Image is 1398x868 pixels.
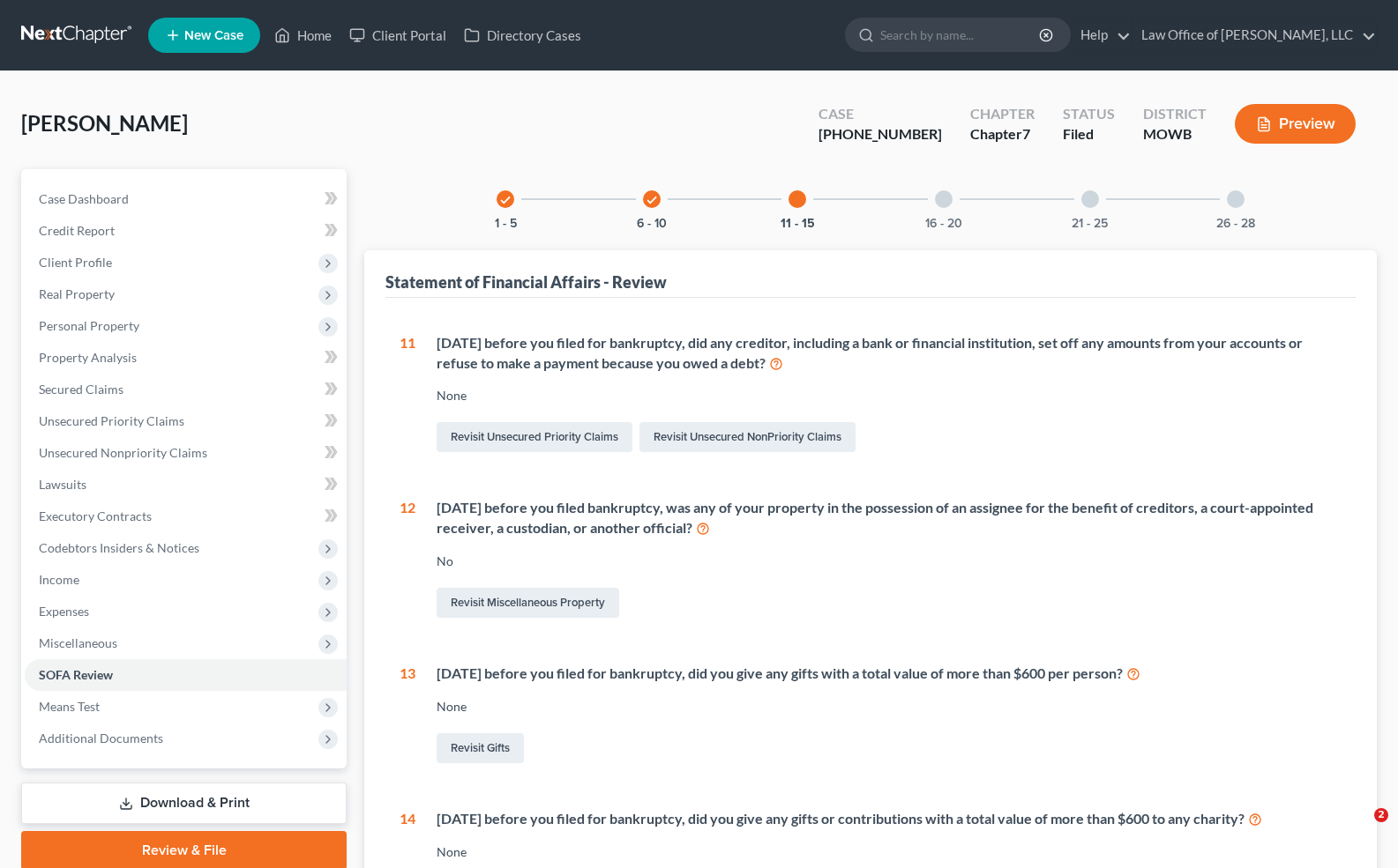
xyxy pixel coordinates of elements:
[39,635,117,650] span: Miscellaneous
[437,588,619,618] a: Revisit Miscellaneous Property
[970,104,1035,124] div: Chapter
[1235,104,1356,144] button: Preview
[25,437,347,469] a: Unsecured Nonpriority Claims
[400,664,415,767] div: 13
[25,215,347,247] a: Credit Report
[1143,104,1207,124] div: District
[39,413,184,428] span: Unsecured Priority Claims
[39,667,113,682] span: SOFA Review
[1022,125,1030,142] span: 7
[21,110,188,136] span: [PERSON_NAME]
[39,350,137,365] span: Property Analysis
[39,318,139,333] span: Personal Property
[437,843,1342,861] div: None
[25,183,347,215] a: Case Dashboard
[1338,808,1380,850] iframe: Intercom live chat
[400,333,415,456] div: 11
[437,498,1342,538] div: [DATE] before you filed bankruptcy, was any of your property in the possession of an assignee for...
[39,191,129,206] span: Case Dashboard
[1143,124,1207,145] div: MOWB
[385,271,667,293] div: Statement of Financial Affairs - Review
[1374,808,1388,822] span: 2
[340,19,455,51] a: Client Portal
[455,19,590,51] a: Directory Cases
[437,664,1342,684] div: [DATE] before you filed for bankruptcy, did you give any gifts with a total value of more than $6...
[184,29,243,42] span: New Case
[25,405,347,437] a: Unsecured Priority Claims
[437,809,1342,829] div: [DATE] before you filed for bankruptcy, did you give any gifts or contributions with a total valu...
[25,659,347,691] a: SOFA Review
[39,382,123,397] span: Secured Claims
[39,604,89,619] span: Expenses
[437,733,524,763] a: Revisit Gifts
[39,699,100,714] span: Means Test
[39,572,79,587] span: Income
[25,469,347,501] a: Lawsuits
[781,218,815,230] button: 11 - 15
[21,783,347,824] a: Download & Print
[499,194,512,206] i: check
[1063,104,1115,124] div: Status
[265,19,340,51] a: Home
[1063,124,1115,145] div: Filed
[880,19,1042,51] input: Search by name...
[970,124,1035,145] div: Chapter
[25,501,347,532] a: Executory Contracts
[39,508,152,523] span: Executory Contracts
[819,104,942,124] div: Case
[925,218,962,230] button: 16 - 20
[39,731,163,746] span: Additional Documents
[1133,19,1376,51] a: Law Office of [PERSON_NAME], LLC
[819,124,942,145] div: [PHONE_NUMBER]
[637,218,667,230] button: 6 - 10
[39,477,86,492] span: Lawsuits
[25,342,347,374] a: Property Analysis
[39,445,207,460] span: Unsecured Nonpriority Claims
[437,553,1342,570] div: No
[437,387,1342,404] div: None
[437,698,1342,716] div: None
[25,374,347,405] a: Secured Claims
[39,255,112,270] span: Client Profile
[39,286,115,301] span: Real Property
[495,218,517,230] button: 1 - 5
[1072,218,1108,230] button: 21 - 25
[1072,19,1131,51] a: Help
[646,194,658,206] i: check
[39,540,199,555] span: Codebtors Insiders & Notices
[400,498,415,621] div: 12
[39,223,115,238] span: Credit Report
[437,333,1342,374] div: [DATE] before you filed for bankruptcy, did any creditor, including a bank or financial instituti...
[437,422,632,452] a: Revisit Unsecured Priority Claims
[639,422,856,452] a: Revisit Unsecured NonPriority Claims
[1216,218,1255,230] button: 26 - 28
